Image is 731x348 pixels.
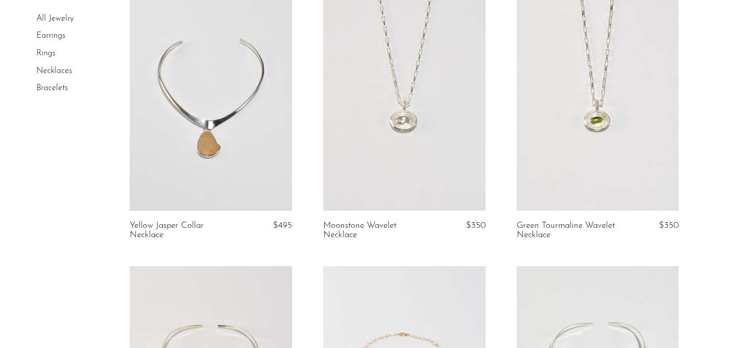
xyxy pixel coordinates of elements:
[36,84,68,92] a: Bracelets
[36,32,65,40] a: Earrings
[323,221,431,240] a: Moonstone Wavelet Necklace
[466,221,486,230] span: $350
[36,49,56,57] a: Rings
[130,221,237,240] a: Yellow Jasper Collar Necklace
[517,221,624,240] a: Green Tourmaline Wavelet Necklace
[36,15,74,23] a: All Jewelry
[36,67,72,75] a: Necklaces
[659,221,679,230] span: $350
[273,221,292,230] span: $495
